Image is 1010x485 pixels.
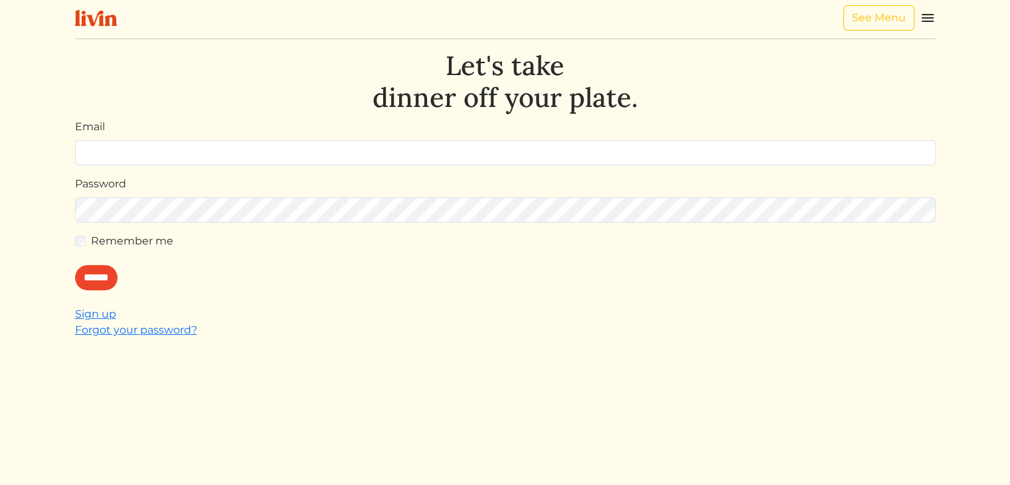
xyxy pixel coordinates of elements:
a: Forgot your password? [75,324,197,336]
h1: Let's take dinner off your plate. [75,50,936,114]
img: menu_hamburger-cb6d353cf0ecd9f46ceae1c99ecbeb4a00e71ca567a856bd81f57e9d8c17bb26.svg [920,10,936,26]
label: Remember me [91,233,173,249]
label: Password [75,176,126,192]
a: See Menu [843,5,914,31]
a: Sign up [75,308,116,320]
label: Email [75,119,105,135]
img: livin-logo-a0d97d1a881af30f6274990eb6222085a2533c92bbd1e4f22c21b4f0d0e3210c.svg [75,10,117,27]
